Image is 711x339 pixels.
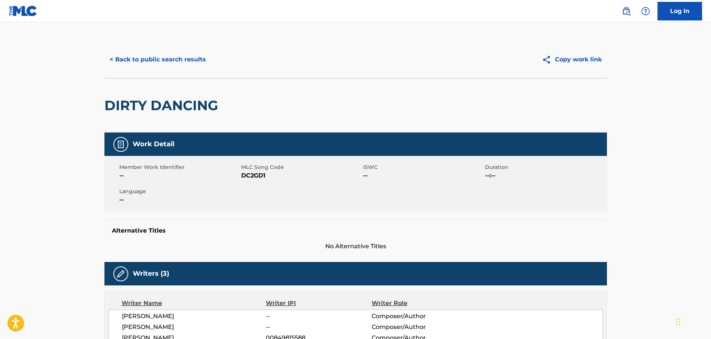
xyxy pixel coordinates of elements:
[104,50,211,69] button: < Back to public search results
[266,323,371,332] span: --
[542,55,555,64] img: Copy work link
[641,7,650,16] img: help
[119,188,239,195] span: Language
[363,171,483,180] span: --
[104,97,222,114] h2: DIRTY DANCING
[116,140,125,149] img: Work Detail
[112,227,599,234] h5: Alternative Titles
[104,242,607,251] span: No Alternative Titles
[122,299,266,308] div: Writer Name
[266,312,371,321] span: --
[122,323,266,332] span: [PERSON_NAME]
[372,312,468,321] span: Composer/Author
[657,2,702,20] a: Log In
[485,163,605,171] span: Duration
[119,195,239,204] span: --
[622,7,631,16] img: search
[372,299,468,308] div: Writer Role
[619,4,634,19] a: Public Search
[116,269,125,278] img: Writers
[485,171,605,180] span: --:--
[133,140,174,148] h5: Work Detail
[372,323,468,332] span: Composer/Author
[266,299,372,308] div: Writer IPI
[9,6,38,16] img: MLC Logo
[537,50,607,69] button: Copy work link
[638,4,653,19] div: Help
[119,171,239,180] span: --
[241,163,361,171] span: MLC Song Code
[676,311,681,333] div: Drag
[674,303,711,339] iframe: Chat Widget
[122,312,266,321] span: [PERSON_NAME]
[241,171,361,180] span: DC2GD1
[119,163,239,171] span: Member Work Identifier
[363,163,483,171] span: ISWC
[133,269,169,278] h5: Writers (3)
